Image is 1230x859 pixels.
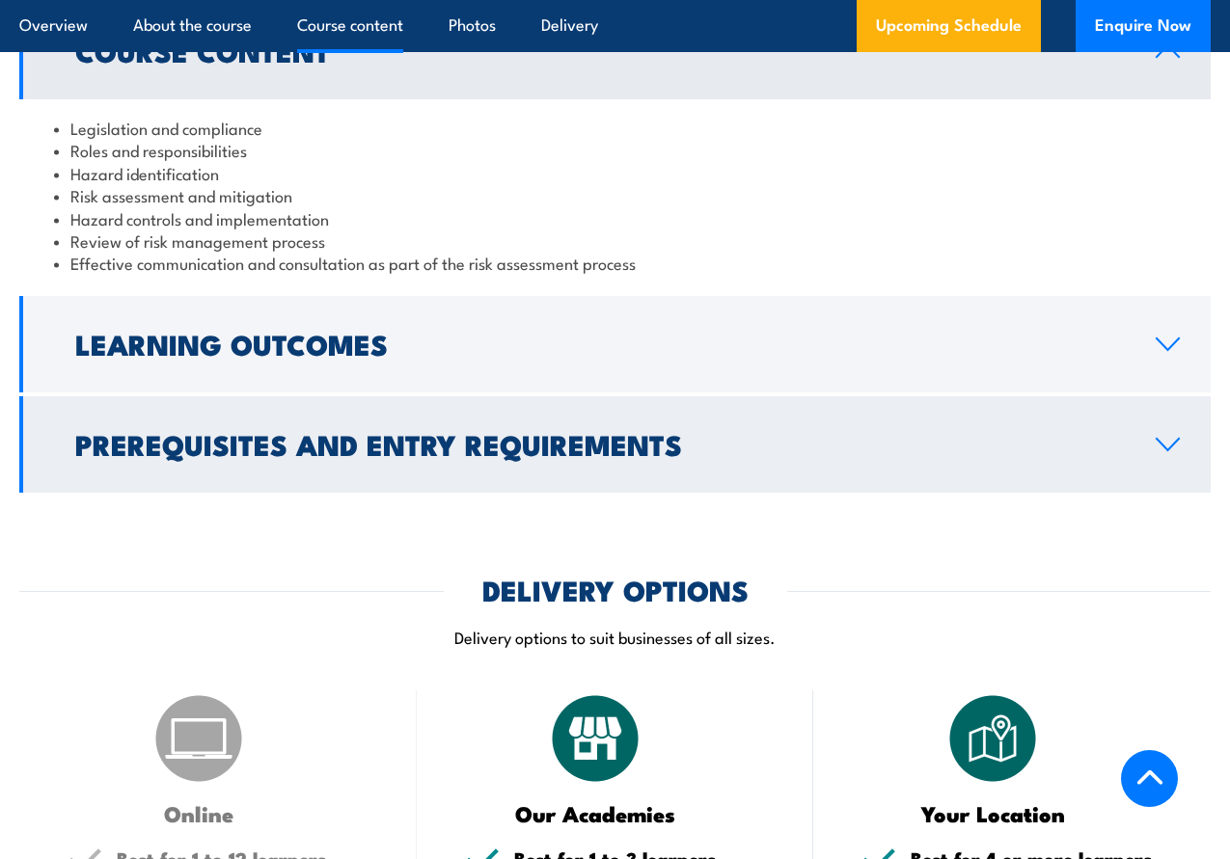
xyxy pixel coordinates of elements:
li: Review of risk management process [54,229,1176,252]
h2: Learning Outcomes [75,331,1125,356]
h2: DELIVERY OPTIONS [482,577,749,602]
h3: Your Location [861,802,1124,824]
a: Prerequisites and Entry Requirements [19,396,1211,493]
li: Hazard controls and implementation [54,207,1176,229]
li: Legislation and compliance [54,117,1176,139]
li: Effective communication and consultation as part of the risk assessment process [54,252,1176,274]
h2: Course Content [75,38,1125,63]
h3: Online [68,802,330,824]
h3: Our Academies [465,802,727,824]
li: Roles and responsibilities [54,139,1176,161]
h2: Prerequisites and Entry Requirements [75,431,1125,456]
a: Learning Outcomes [19,296,1211,392]
li: Hazard identification [54,162,1176,184]
li: Risk assessment and mitigation [54,184,1176,206]
p: Delivery options to suit businesses of all sizes. [19,626,1211,648]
